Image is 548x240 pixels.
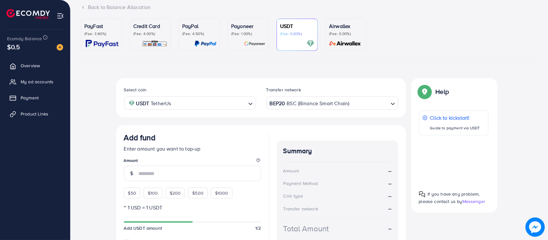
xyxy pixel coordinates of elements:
strong: -- [388,167,392,175]
img: image [525,217,545,237]
p: Credit Card [133,22,167,30]
strong: -- [388,205,392,212]
h4: Summary [283,147,392,155]
img: menu [57,12,64,20]
p: Enter amount you want to top-up [124,145,261,152]
img: card [307,40,314,47]
img: coin [129,100,135,106]
p: (Fee: 0.00%) [280,31,314,36]
span: 1/2 [255,225,261,231]
p: USDT [280,22,314,30]
span: $200 [170,190,181,196]
p: (Fee: 4.50%) [182,31,216,36]
label: Select coin [124,87,147,93]
img: Popup guide [419,191,425,198]
div: Transfer network [283,206,318,212]
div: Payment Method [283,180,318,187]
span: $0.5 [7,42,20,51]
strong: BEP20 [270,99,285,108]
p: (Fee: 0.00%) [329,31,363,36]
span: $50 [128,190,136,196]
label: Transfer network [266,87,301,93]
strong: USDT [136,99,149,108]
a: My ad accounts [5,75,65,88]
span: $100 [148,190,158,196]
a: Payment [5,91,65,104]
p: Payoneer [231,22,265,30]
span: BSC (Binance Smart Chain) [287,99,349,108]
div: Back to Balance Allocation [81,4,538,11]
input: Search for option [350,98,388,108]
p: (Fee: 1.00%) [231,31,265,36]
img: card [244,40,265,47]
span: TetherUs [151,99,171,108]
a: Overview [5,59,65,72]
div: Amount [283,168,299,174]
img: card [142,40,167,47]
p: (Fee: 4.00%) [133,31,167,36]
img: card [86,40,118,47]
strong: -- [388,225,392,232]
span: Messenger [462,198,485,205]
p: Guide to payment via USDT [430,124,480,132]
p: Help [436,88,449,96]
span: $1000 [215,190,228,196]
span: $500 [192,190,203,196]
div: Search for option [124,96,256,109]
span: If you have any problem, please contact us by [419,191,480,205]
h3: Add fund [124,133,156,142]
img: Popup guide [419,86,430,97]
strong: -- [388,180,392,187]
img: card [194,40,216,47]
div: Search for option [266,96,398,109]
div: Total Amount [283,223,329,234]
p: PayPal [182,22,216,30]
span: Overview [21,62,40,69]
span: Product Links [21,111,48,117]
legend: Amount [124,158,261,166]
img: card [327,40,363,47]
div: Coin type [283,193,303,199]
p: ~ 1 USD = 1 USDT [124,204,261,211]
p: PayFast [84,22,118,30]
span: Add USDT amount [124,225,162,231]
a: Product Links [5,107,65,120]
img: logo [6,9,50,19]
p: Click to kickstart! [430,114,480,122]
strong: -- [388,192,392,200]
span: My ad accounts [21,78,53,85]
span: Ecomdy Balance [7,35,42,42]
span: Payment [21,95,39,101]
p: Airwallex [329,22,363,30]
p: (Fee: 3.60%) [84,31,118,36]
input: Search for option [173,98,245,108]
img: image [57,44,63,51]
